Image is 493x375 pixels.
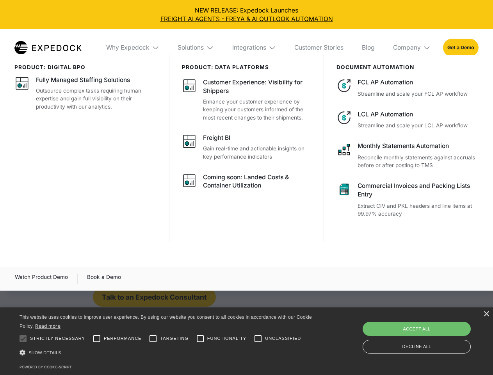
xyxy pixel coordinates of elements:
a: Coming soon: Landed Costs & Container Utilization [182,173,312,193]
a: FCL AP AutomationStreamline and scale your FCL AP workflow [336,78,479,98]
a: Freight BIGain real-time and actionable insights on key performance indicators [182,134,312,161]
p: Streamline and scale your LCL AP workflow [358,121,478,130]
div: LCL AP Automation [358,110,478,119]
span: Performance [104,335,142,342]
span: Show details [28,350,61,355]
div: Company [387,29,437,66]
a: Fully Managed Staffing SolutionsOutsource complex tasks requiring human expertise and gain full v... [14,76,157,111]
a: open lightbox [15,273,68,285]
a: Monthly Statements AutomationReconcile monthly statements against accruals before or after postin... [336,142,479,170]
a: Get a Demo [443,39,479,56]
div: NEW RELEASE: Expedock Launches [6,6,487,23]
a: Blog [356,29,381,66]
iframe: Chat Widget [363,291,493,375]
a: Customer Stories [288,29,349,66]
span: Unclassified [265,335,301,342]
div: Integrations [226,29,282,66]
span: This website uses cookies to improve user experience. By using our website you consent to all coo... [20,314,312,329]
div: Integrations [232,44,266,52]
p: Outsource complex tasks requiring human expertise and gain full visibility on their productivity ... [36,87,157,111]
a: Read more [35,323,61,329]
div: Commercial Invoices and Packing Lists Entry [358,182,478,199]
div: Company [393,44,421,52]
a: LCL AP AutomationStreamline and scale your LCL AP workflow [336,110,479,130]
p: Streamline and scale your FCL AP workflow [358,90,478,98]
div: PRODUCT: data platforms [182,64,312,70]
a: FREIGHT AI AGENTS - FREYA & AI OUTLOOK AUTOMATION [6,15,487,23]
p: Gain real-time and actionable insights on key performance indicators [203,145,311,161]
span: Targeting [160,335,188,342]
span: Strictly necessary [30,335,85,342]
a: Book a Demo [87,273,121,285]
div: FCL AP Automation [358,78,478,87]
span: Functionality [207,335,246,342]
div: Watch Product Demo [15,273,68,285]
p: Reconcile monthly statements against accruals before or after posting to TMS [358,154,478,170]
div: Fully Managed Staffing Solutions [36,76,130,84]
p: Enhance your customer experience by keeping your customers informed of the most recent changes to... [203,98,311,122]
div: Coming soon: Landed Costs & Container Utilization [203,173,311,190]
a: Commercial Invoices and Packing Lists EntryExtract CIV and PKL headers and line items at 99.97% a... [336,182,479,218]
div: Monthly Statements Automation [358,142,478,150]
div: document automation [336,64,479,70]
div: Solutions [172,29,220,66]
div: product: digital bpo [14,64,157,70]
p: Extract CIV and PKL headers and line items at 99.97% accuracy [358,202,478,218]
div: Customer Experience: Visibility for Shippers [203,78,311,95]
div: Freight BI [203,134,230,142]
div: Why Expedock [100,29,166,66]
div: Why Expedock [106,44,150,52]
div: Solutions [178,44,204,52]
a: Customer Experience: Visibility for ShippersEnhance your customer experience by keeping your cust... [182,78,312,121]
div: Show details [20,348,315,358]
a: Powered by cookie-script [20,365,72,369]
